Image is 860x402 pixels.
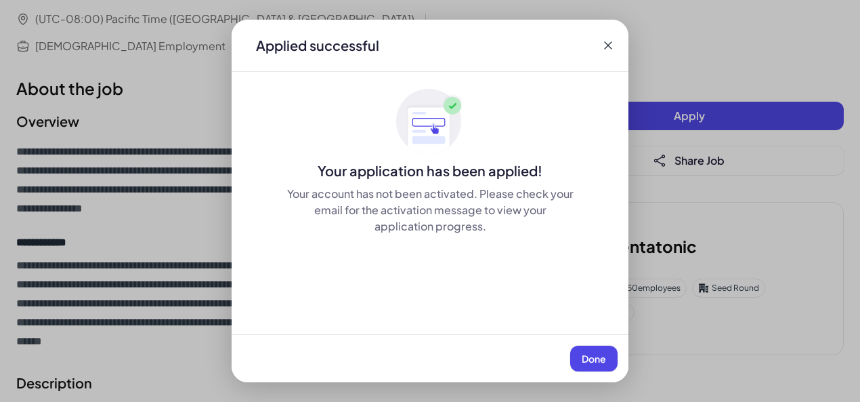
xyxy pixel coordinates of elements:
span: Done [582,353,606,365]
div: Your account has not been activated. Please check your email for the activation message to view y... [286,186,574,235]
div: Your application has been applied! [232,161,628,180]
img: ApplyedMaskGroup3.svg [396,88,464,156]
button: Done [570,346,618,371]
div: Applied successful [256,36,379,55]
